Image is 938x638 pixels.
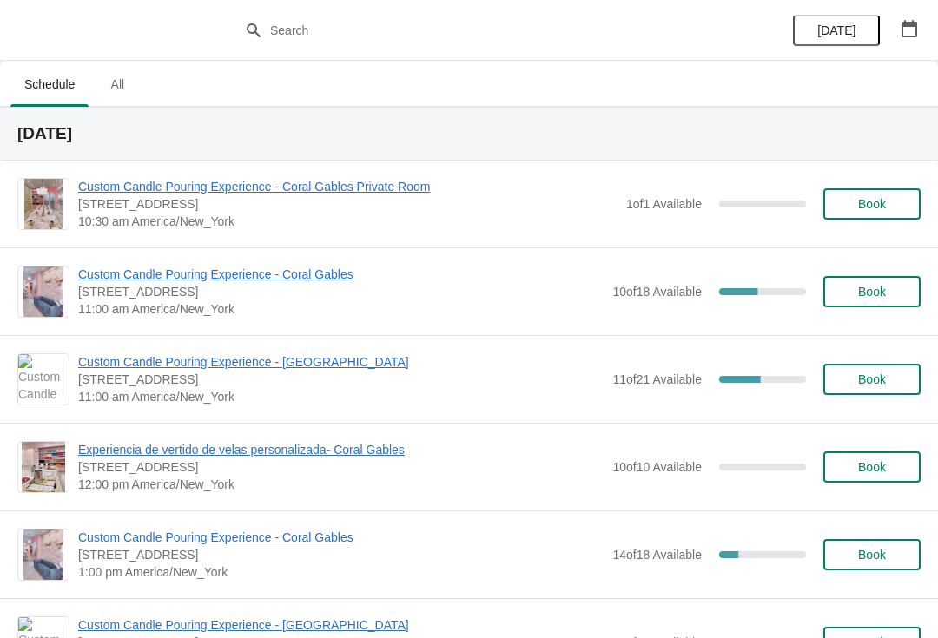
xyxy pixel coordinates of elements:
[78,476,604,493] span: 12:00 pm America/New_York
[78,563,604,581] span: 1:00 pm America/New_York
[793,15,880,46] button: [DATE]
[626,197,702,211] span: 1 of 1 Available
[23,266,64,317] img: Custom Candle Pouring Experience - Coral Gables | 154 Giralda Avenue, Coral Gables, FL, USA | 11:...
[18,354,69,405] img: Custom Candle Pouring Experience - Fort Lauderdale | 914 East Las Olas Boulevard, Fort Lauderdale...
[78,213,618,230] span: 10:30 am America/New_York
[78,300,604,318] span: 11:00 am America/New_York
[858,372,886,386] span: Book
[17,125,921,142] h2: [DATE]
[858,548,886,562] span: Book
[78,441,604,458] span: Experiencia de vertido de velas personalizada- Coral Gables
[823,188,921,220] button: Book
[817,23,855,37] span: [DATE]
[269,15,703,46] input: Search
[78,529,604,546] span: Custom Candle Pouring Experience - Coral Gables
[10,69,89,100] span: Schedule
[823,451,921,483] button: Book
[78,388,604,405] span: 11:00 am America/New_York
[612,548,702,562] span: 14 of 18 Available
[612,285,702,299] span: 10 of 18 Available
[78,195,618,213] span: [STREET_ADDRESS]
[823,364,921,395] button: Book
[858,460,886,474] span: Book
[858,285,886,299] span: Book
[78,178,618,195] span: Custom Candle Pouring Experience - Coral Gables Private Room
[78,283,604,300] span: [STREET_ADDRESS]
[22,442,65,492] img: Experiencia de vertido de velas personalizada- Coral Gables | 154 Giralda Avenue, Coral Gables, F...
[96,69,139,100] span: All
[78,546,604,563] span: [STREET_ADDRESS]
[24,179,63,229] img: Custom Candle Pouring Experience - Coral Gables Private Room | 154 Giralda Avenue, Coral Gables, ...
[858,197,886,211] span: Book
[78,353,604,371] span: Custom Candle Pouring Experience - [GEOGRAPHIC_DATA]
[823,539,921,570] button: Book
[78,371,604,388] span: [STREET_ADDRESS]
[612,460,702,474] span: 10 of 10 Available
[78,266,604,283] span: Custom Candle Pouring Experience - Coral Gables
[23,529,64,580] img: Custom Candle Pouring Experience - Coral Gables | 154 Giralda Avenue, Coral Gables, FL, USA | 1:0...
[612,372,702,386] span: 11 of 21 Available
[823,276,921,307] button: Book
[78,616,604,634] span: Custom Candle Pouring Experience - [GEOGRAPHIC_DATA]
[78,458,604,476] span: [STREET_ADDRESS]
